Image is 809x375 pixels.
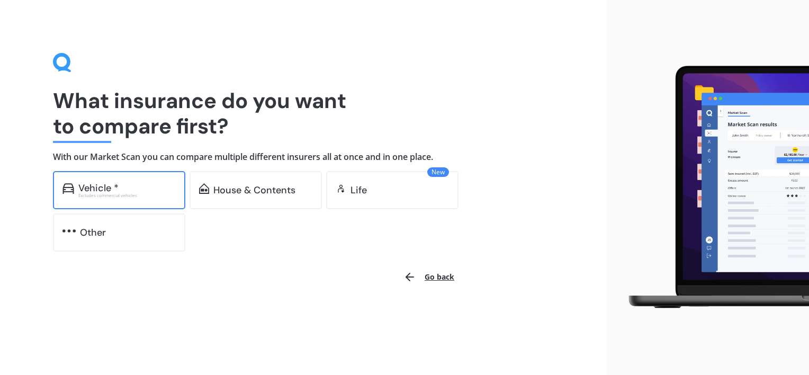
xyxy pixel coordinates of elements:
div: Life [350,185,367,195]
img: home-and-contents.b802091223b8502ef2dd.svg [199,183,209,194]
img: car.f15378c7a67c060ca3f3.svg [62,183,74,194]
button: Go back [397,264,461,290]
div: Excludes commercial vehicles [78,193,176,198]
img: life.f720d6a2d7cdcd3ad642.svg [336,183,346,194]
h4: With our Market Scan you can compare multiple different insurers all at once and in one place. [53,151,554,163]
img: laptop.webp [615,60,809,315]
div: House & Contents [213,185,295,195]
span: New [427,167,449,177]
div: Vehicle * [78,183,119,193]
img: other.81dba5aafe580aa69f38.svg [62,226,76,236]
h1: What insurance do you want to compare first? [53,88,554,139]
div: Other [80,227,106,238]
